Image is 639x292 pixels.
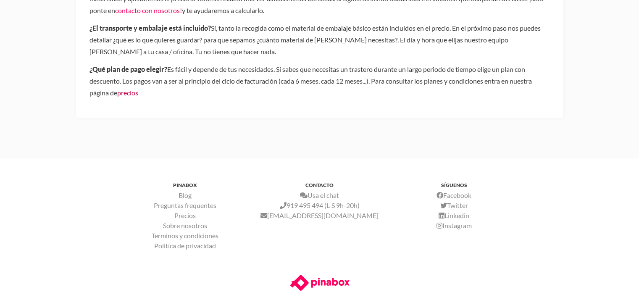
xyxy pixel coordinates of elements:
a: Politíca de privacidad [154,242,216,250]
b: ¿Qué plan de pago elegir? [89,65,167,73]
a: Preguntas frequentes [154,201,216,209]
p: Sí, tanto la recogida como el material de embalaje básico están incluidos en el precio. En el pró... [89,22,550,58]
a: [EMAIL_ADDRESS][DOMAIN_NAME] [260,211,379,219]
a: Instagram [437,221,472,229]
a: Usa el chat [300,191,339,199]
a: Twitter [440,201,468,209]
h3: CONTACTO [252,182,387,188]
a: Precios [174,211,196,219]
a: 919 495 494 (L-S 9h-20h) [280,201,360,209]
a: Facebook [437,191,471,199]
a: precios [117,89,138,97]
b: ¿El transporte y embalaje está incluido? [89,24,211,32]
h3: PINABOX [118,182,252,188]
a: Sobre nosotros [163,221,207,229]
iframe: Chat Widget [451,13,639,292]
a: Linkedin [439,211,469,219]
div: Widget de chat [451,13,639,292]
h3: SÍGUENOS [387,182,521,188]
p: Es fácil y depende de tus necesidades. Si sabes que necesitas un trastero durante un largo period... [89,63,550,99]
a: Blog [179,191,192,199]
a: Terminos y condiciones [152,231,218,239]
a: contacto con nosotros! [115,6,182,14]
